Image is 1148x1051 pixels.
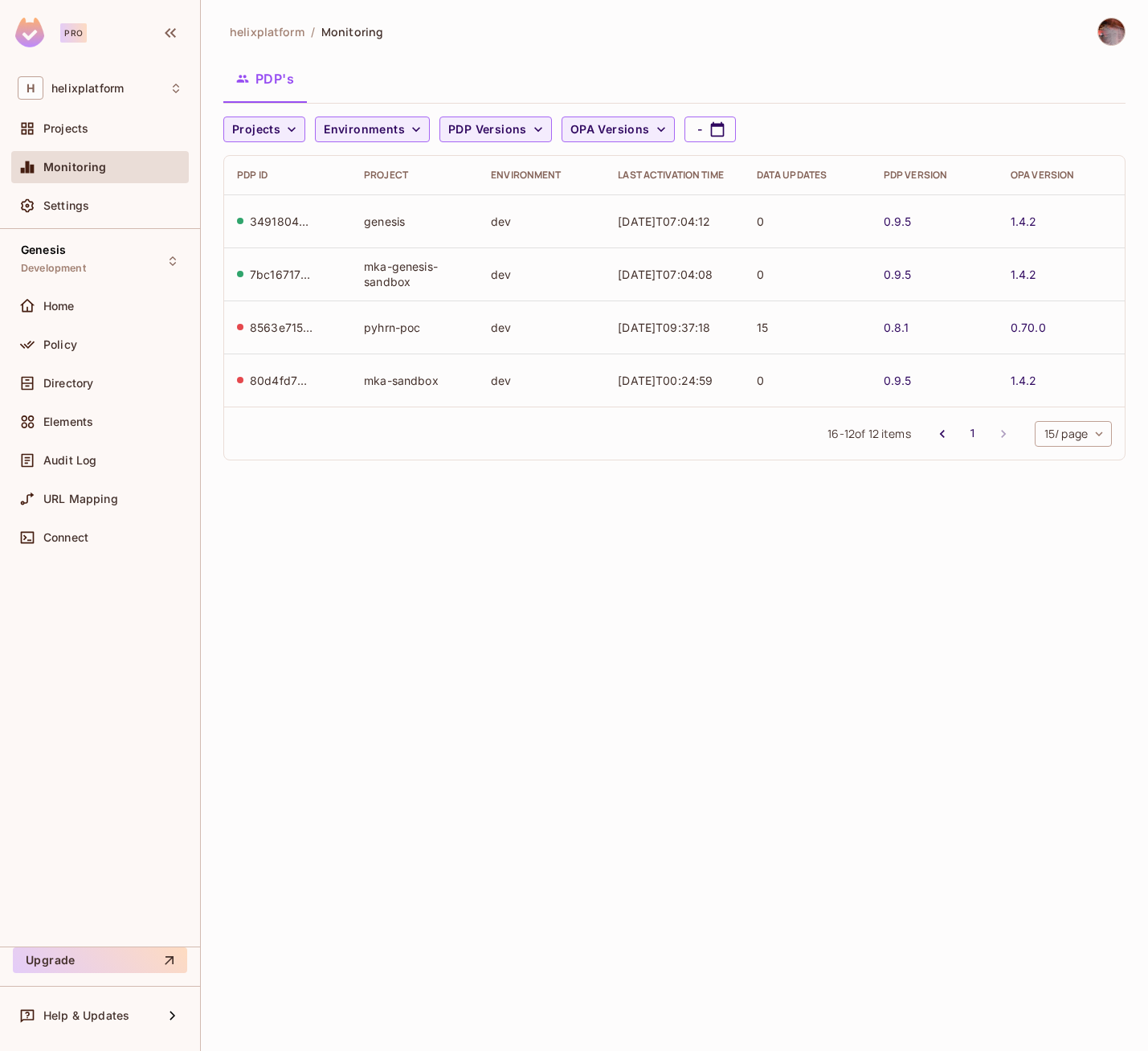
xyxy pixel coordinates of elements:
a: 0.9.5 [884,214,912,229]
img: SReyMgAAAABJRU5ErkJggg== [15,18,44,47]
button: PDP Versions [439,117,552,142]
span: Elements [43,415,93,428]
span: H [18,76,43,100]
button: - [684,117,736,142]
span: Projects [232,120,280,140]
span: URL Mapping [43,493,118,505]
span: Workspace: helixplatform [51,82,124,95]
a: 1.4.2 [1011,373,1037,388]
div: Data Updates [757,169,858,182]
span: Directory [43,377,93,390]
td: 0 [744,354,871,407]
li: / [311,24,315,39]
span: Development [21,262,86,275]
span: Monitoring [43,161,107,174]
td: 0 [744,194,871,247]
td: [DATE]T07:04:08 [605,247,743,301]
span: the active workspace [230,24,304,39]
span: Audit Log [43,454,96,467]
span: PDP Versions [448,120,527,140]
span: Policy [43,338,77,351]
div: 15 / page [1035,421,1112,447]
div: 7bc16717-79d5-47bc-99b2-d53876a5b671 [250,267,314,282]
td: genesis [351,194,478,247]
span: Environments [324,120,405,140]
div: 34918040-696e-49a8-b41d-78766ae5100b [250,214,314,229]
div: Pro [60,23,87,43]
span: Home [43,300,75,313]
div: PDP ID [237,169,338,182]
a: 0.8.1 [884,320,909,335]
div: Project [364,169,465,182]
button: Go to page 1 [960,421,986,447]
td: [DATE]T00:24:59 [605,354,743,407]
span: OPA Versions [570,120,650,140]
a: 0.9.5 [884,373,912,388]
td: [DATE]T07:04:12 [605,194,743,247]
div: PDP Version [884,169,985,182]
span: Connect [43,531,88,544]
a: 1.4.2 [1011,214,1037,229]
button: Projects [223,117,305,142]
td: dev [478,354,605,407]
span: Projects [43,122,88,135]
td: 0 [744,247,871,301]
td: 15 [744,301,871,354]
button: Upgrade [13,947,187,973]
button: OPA Versions [562,117,675,142]
div: 80d4fd7b-2a7c-4bad-9089-10be6ff2ef07 [250,373,314,388]
a: 1.4.2 [1011,267,1037,282]
div: Environment [491,169,592,182]
td: mka-sandbox [351,354,478,407]
a: 0.9.5 [884,267,912,282]
td: dev [478,247,605,301]
span: Monitoring [321,24,383,39]
div: Last Activation Time [618,169,730,182]
button: Environments [315,117,430,142]
button: Go to previous page [929,421,955,447]
td: mka-genesis-sandbox [351,247,478,301]
div: 8563e715-7590-4073-b3bf-7a00852e65b7 [250,320,314,335]
a: 0.70.0 [1011,320,1046,335]
span: 16 - 12 of 12 items [827,425,910,443]
div: OPA Version [1011,169,1112,182]
td: dev [478,301,605,354]
nav: pagination navigation [927,421,1019,447]
td: pyhrn-poc [351,301,478,354]
span: Help & Updates [43,1009,129,1022]
span: Settings [43,199,89,212]
button: PDP's [223,59,307,99]
td: dev [478,194,605,247]
img: David Earl [1098,18,1125,45]
span: Genesis [21,243,66,256]
td: [DATE]T09:37:18 [605,301,743,354]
